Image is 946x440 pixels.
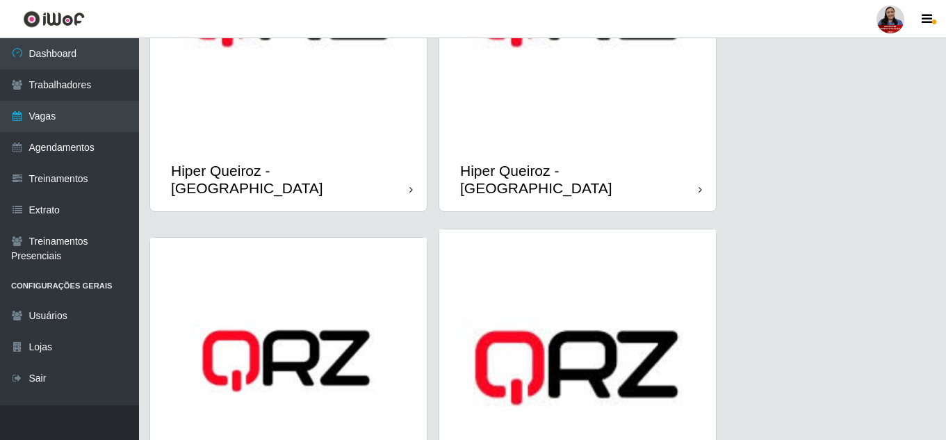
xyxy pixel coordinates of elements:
img: CoreUI Logo [23,10,85,28]
div: Hiper Queiroz - [GEOGRAPHIC_DATA] [171,162,409,197]
div: Hiper Queiroz - [GEOGRAPHIC_DATA] [460,162,699,197]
